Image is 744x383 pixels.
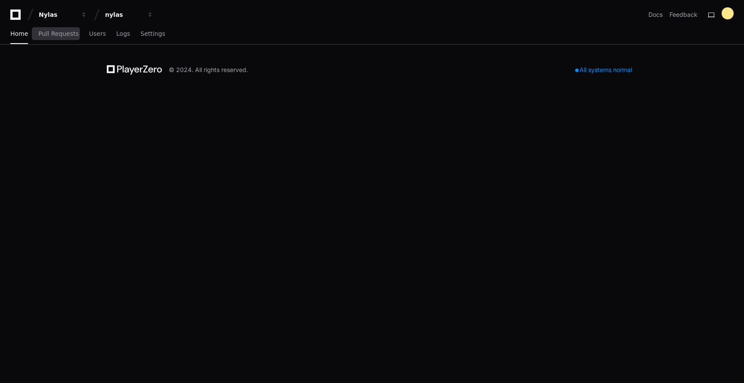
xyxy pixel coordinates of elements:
a: Logs [116,24,130,44]
div: nylas [105,10,142,19]
div: All systems normal [570,64,637,76]
a: Home [10,24,28,44]
span: Logs [116,31,130,36]
span: Pull Requests [38,31,78,36]
span: Users [89,31,106,36]
a: Docs [648,10,663,19]
a: Pull Requests [38,24,78,44]
button: Feedback [670,10,697,19]
a: Settings [140,24,165,44]
span: Home [10,31,28,36]
a: Users [89,24,106,44]
button: Nylas [35,7,90,22]
button: nylas [102,7,157,22]
span: Settings [140,31,165,36]
div: © 2024. All rights reserved. [169,66,248,74]
div: Nylas [39,10,76,19]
